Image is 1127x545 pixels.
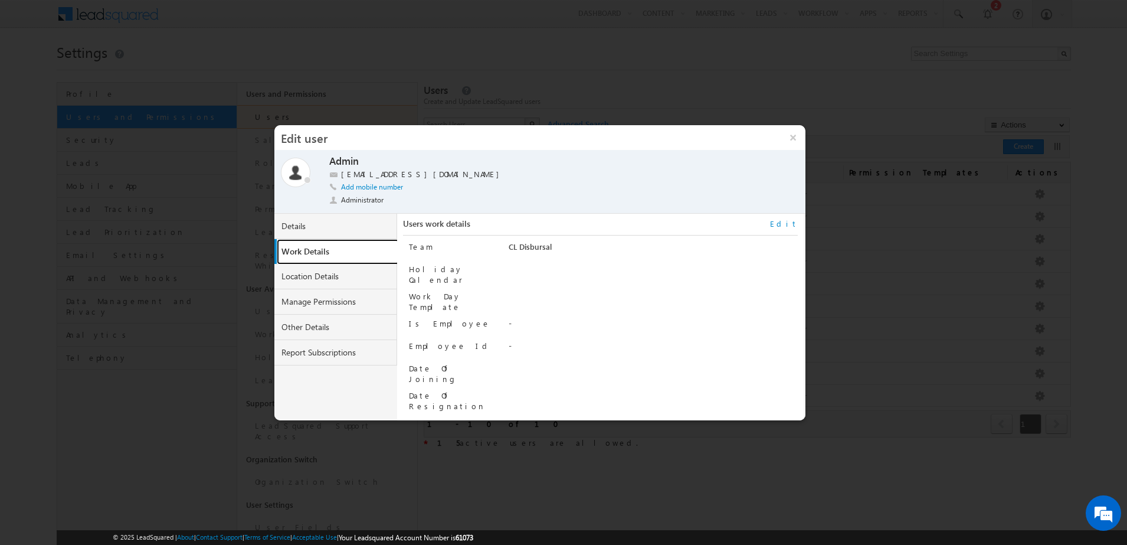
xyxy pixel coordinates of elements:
a: Manage Permissions [274,289,397,315]
div: - [509,318,798,335]
a: Contact Support [196,533,243,541]
div: Minimize live chat window [194,6,222,34]
a: Work Details [277,239,399,265]
span: Your Leadsquared Account Number is [339,533,473,542]
a: Acceptable Use [292,533,337,541]
label: Is Employee [409,318,490,328]
label: Date Of Joining [409,363,457,384]
a: Location Details [274,264,397,289]
a: Terms of Service [244,533,290,541]
span: © 2025 LeadSquared | | | | | [113,532,473,543]
a: Details [274,214,397,239]
a: About [177,533,194,541]
label: Work Day Template [409,291,461,312]
a: Add mobile number [341,182,403,191]
label: Employee Id [409,341,492,351]
div: CL Disbursal [509,242,798,258]
label: Admin [329,155,359,168]
a: Report Subscriptions [274,340,397,365]
div: Chat with us now [61,62,198,77]
label: Holiday Calendar [409,264,463,285]
span: 61073 [456,533,473,542]
textarea: Type your message and hit 'Enter' [15,109,215,354]
a: Edit [770,218,798,229]
div: Users work details [403,218,798,236]
img: d_60004797649_company_0_60004797649 [20,62,50,77]
button: × [781,125,805,150]
em: Start Chat [160,364,214,380]
a: Other Details [274,315,397,340]
div: - [509,341,798,357]
label: Team [409,242,433,252]
label: [EMAIL_ADDRESS][DOMAIN_NAME] [341,169,505,180]
span: Administrator [341,195,385,205]
h3: Edit user [274,125,781,150]
label: Date Of Resignation [409,390,486,411]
